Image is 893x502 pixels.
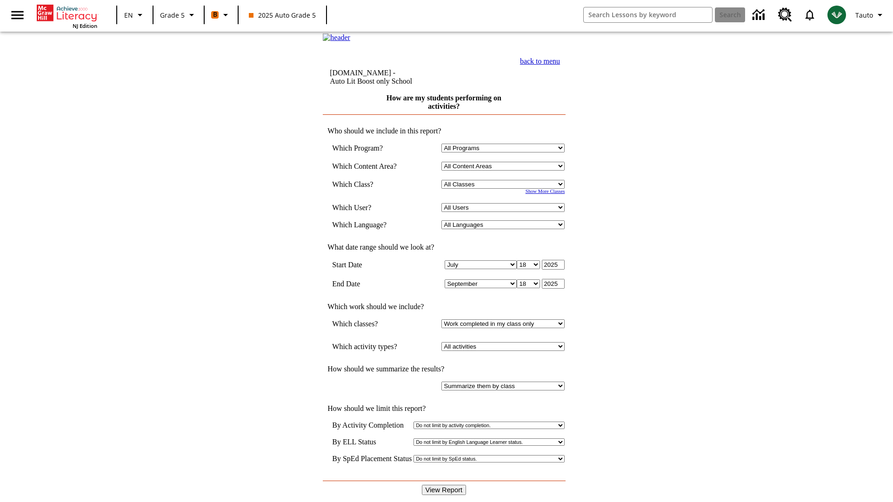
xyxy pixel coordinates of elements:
[747,2,773,28] a: Data Center
[526,189,565,194] a: Show More Classes
[332,162,397,170] nobr: Which Content Area?
[827,6,846,24] img: avatar image
[798,3,822,27] a: Notifications
[323,33,350,42] img: header
[156,7,201,23] button: Grade: Grade 5, Select a grade
[207,7,235,23] button: Boost Class color is orange. Change class color
[332,279,410,289] td: End Date
[73,22,97,29] span: NJ Edition
[330,77,412,85] nobr: Auto Lit Boost only School
[520,57,560,65] a: back to menu
[332,342,410,351] td: Which activity types?
[332,455,412,463] td: By SpEd Placement Status
[584,7,712,22] input: search field
[124,10,133,20] span: EN
[387,94,501,110] a: How are my students performing on activities?
[249,10,316,20] span: 2025 Auto Grade 5
[323,127,565,135] td: Who should we include in this report?
[422,485,466,495] input: View Report
[323,243,565,251] td: What date range should we look at?
[323,365,565,373] td: How should we summarize the results?
[4,1,31,29] button: Open side menu
[332,260,410,270] td: Start Date
[120,7,150,23] button: Language: EN, Select a language
[332,203,410,212] td: Which User?
[332,438,412,446] td: By ELL Status
[160,10,185,20] span: Grade 5
[822,3,852,27] button: Select a new avatar
[332,421,412,429] td: By Activity Completion
[332,319,410,328] td: Which classes?
[323,303,565,311] td: Which work should we include?
[855,10,873,20] span: Tauto
[332,180,410,189] td: Which Class?
[323,404,565,413] td: How should we limit this report?
[213,9,217,20] span: B
[773,2,798,27] a: Resource Center, Will open in new tab
[852,7,889,23] button: Profile/Settings
[37,3,97,29] div: Home
[330,69,472,86] td: [DOMAIN_NAME] -
[332,144,410,152] td: Which Program?
[332,220,410,229] td: Which Language?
